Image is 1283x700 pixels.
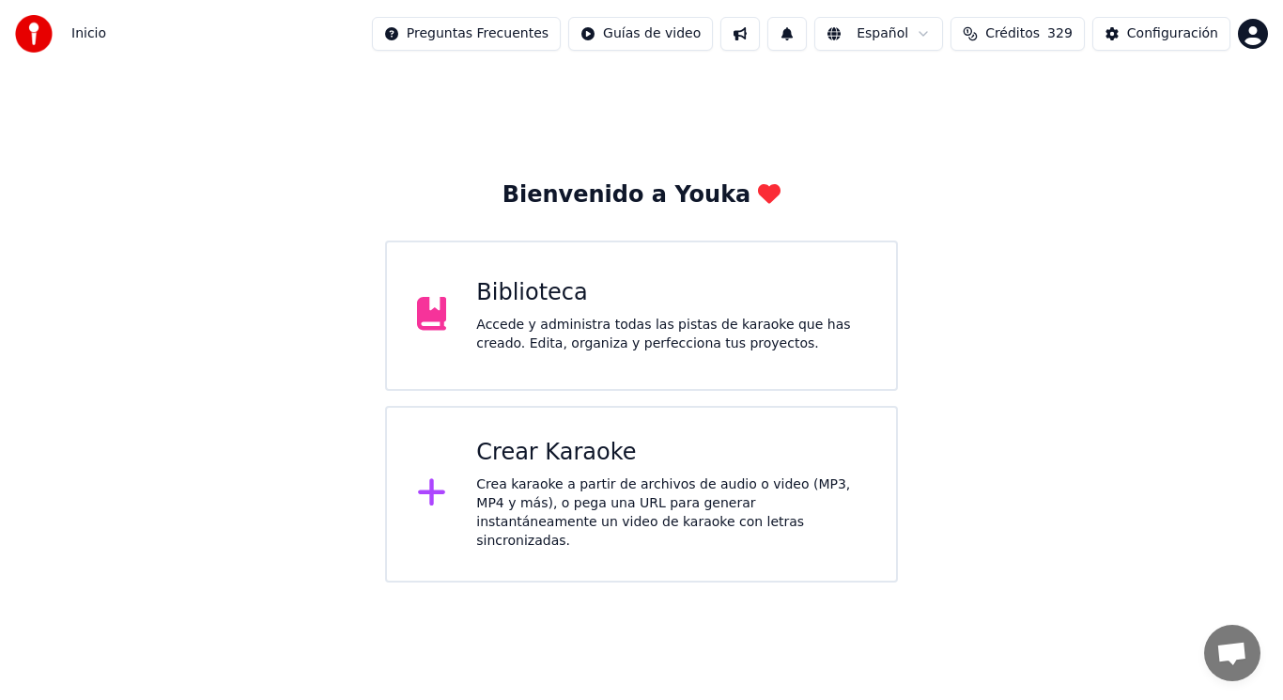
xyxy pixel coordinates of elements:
button: Preguntas Frecuentes [372,17,561,51]
div: Bienvenido a Youka [502,180,781,210]
div: Crea karaoke a partir de archivos de audio o video (MP3, MP4 y más), o pega una URL para generar ... [476,475,866,551]
span: Inicio [71,24,106,43]
nav: breadcrumb [71,24,106,43]
div: Configuración [1127,24,1218,43]
div: Crear Karaoke [476,438,866,468]
img: youka [15,15,53,53]
button: Guías de video [568,17,713,51]
div: Accede y administra todas las pistas de karaoke que has creado. Edita, organiza y perfecciona tus... [476,316,866,353]
div: Chat abierto [1204,625,1260,681]
span: Créditos [985,24,1040,43]
button: Créditos329 [951,17,1085,51]
span: 329 [1047,24,1073,43]
button: Configuración [1092,17,1230,51]
div: Biblioteca [476,278,866,308]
